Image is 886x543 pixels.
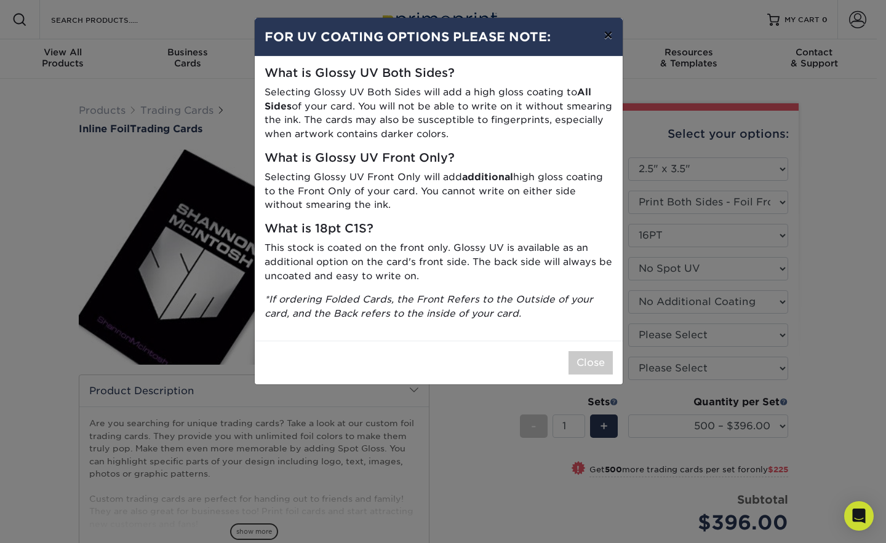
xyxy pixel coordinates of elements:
button: Close [569,351,613,375]
h5: What is Glossy UV Both Sides? [265,66,613,81]
strong: additional [462,171,513,183]
h5: What is Glossy UV Front Only? [265,151,613,165]
div: Open Intercom Messenger [844,501,874,531]
p: This stock is coated on the front only. Glossy UV is available as an additional option on the car... [265,241,613,283]
h5: What is 18pt C1S? [265,222,613,236]
strong: All Sides [265,86,591,112]
p: Selecting Glossy UV Front Only will add high gloss coating to the Front Only of your card. You ca... [265,170,613,212]
i: *If ordering Folded Cards, the Front Refers to the Outside of your card, and the Back refers to t... [265,293,593,319]
p: Selecting Glossy UV Both Sides will add a high gloss coating to of your card. You will not be abl... [265,85,613,141]
h4: FOR UV COATING OPTIONS PLEASE NOTE: [265,28,613,46]
button: × [594,18,622,52]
